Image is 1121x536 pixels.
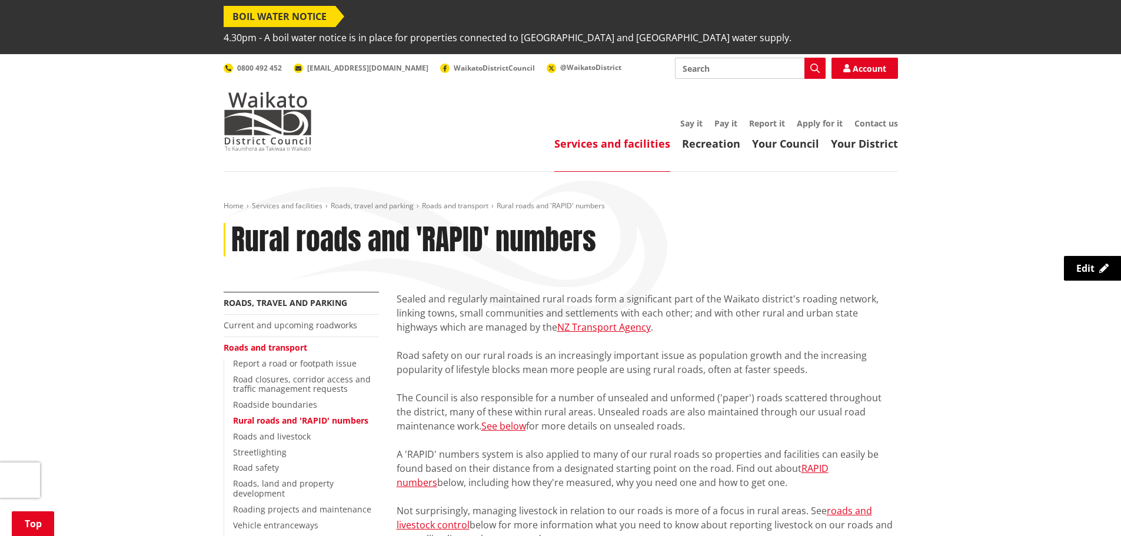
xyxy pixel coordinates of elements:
[233,415,368,426] a: Rural roads and 'RAPID' numbers
[233,520,318,531] a: Vehicle entranceways
[831,58,898,79] a: Account
[233,358,357,369] a: Report a road or footpath issue
[233,478,334,499] a: Roads, land and property development
[233,462,279,473] a: Road safety
[675,58,826,79] input: Search input
[224,297,347,308] a: Roads, travel and parking
[831,137,898,151] a: Your District
[331,201,414,211] a: Roads, travel and parking
[854,118,898,129] a: Contact us
[397,462,829,489] a: RAPID numbers
[481,420,526,432] a: See below
[797,118,843,129] a: Apply for it
[307,63,428,73] span: [EMAIL_ADDRESS][DOMAIN_NAME]
[233,504,371,515] a: Roading projects and maintenance
[557,321,651,334] a: NZ Transport Agency
[749,118,785,129] a: Report it
[224,63,282,73] a: 0800 492 452
[294,63,428,73] a: [EMAIL_ADDRESS][DOMAIN_NAME]
[233,447,287,458] a: Streetlighting
[682,137,740,151] a: Recreation
[547,62,621,72] a: @WaikatoDistrict
[224,201,898,211] nav: breadcrumb
[1076,262,1095,275] span: Edit
[397,504,872,531] a: roads and livestock control
[497,201,605,211] span: Rural roads and 'RAPID' numbers
[560,62,621,72] span: @WaikatoDistrict
[252,201,322,211] a: Services and facilities
[224,319,357,331] a: Current and upcoming roadworks
[12,511,54,536] a: Top
[233,399,317,410] a: Roadside boundaries
[224,6,335,27] span: BOIL WATER NOTICE
[454,63,535,73] span: WaikatoDistrictCouncil
[224,342,307,353] a: Roads and transport
[224,92,312,151] img: Waikato District Council - Te Kaunihera aa Takiwaa o Waikato
[231,223,596,257] h1: Rural roads and 'RAPID' numbers
[680,118,703,129] a: Say it
[714,118,737,129] a: Pay it
[422,201,488,211] a: Roads and transport
[752,137,819,151] a: Your Council
[440,63,535,73] a: WaikatoDistrictCouncil
[233,431,311,442] a: Roads and livestock
[224,27,791,48] span: 4.30pm - A boil water notice is in place for properties connected to [GEOGRAPHIC_DATA] and [GEOGR...
[237,63,282,73] span: 0800 492 452
[554,137,670,151] a: Services and facilities
[1064,256,1121,281] a: Edit
[233,374,371,395] a: Road closures, corridor access and traffic management requests
[224,201,244,211] a: Home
